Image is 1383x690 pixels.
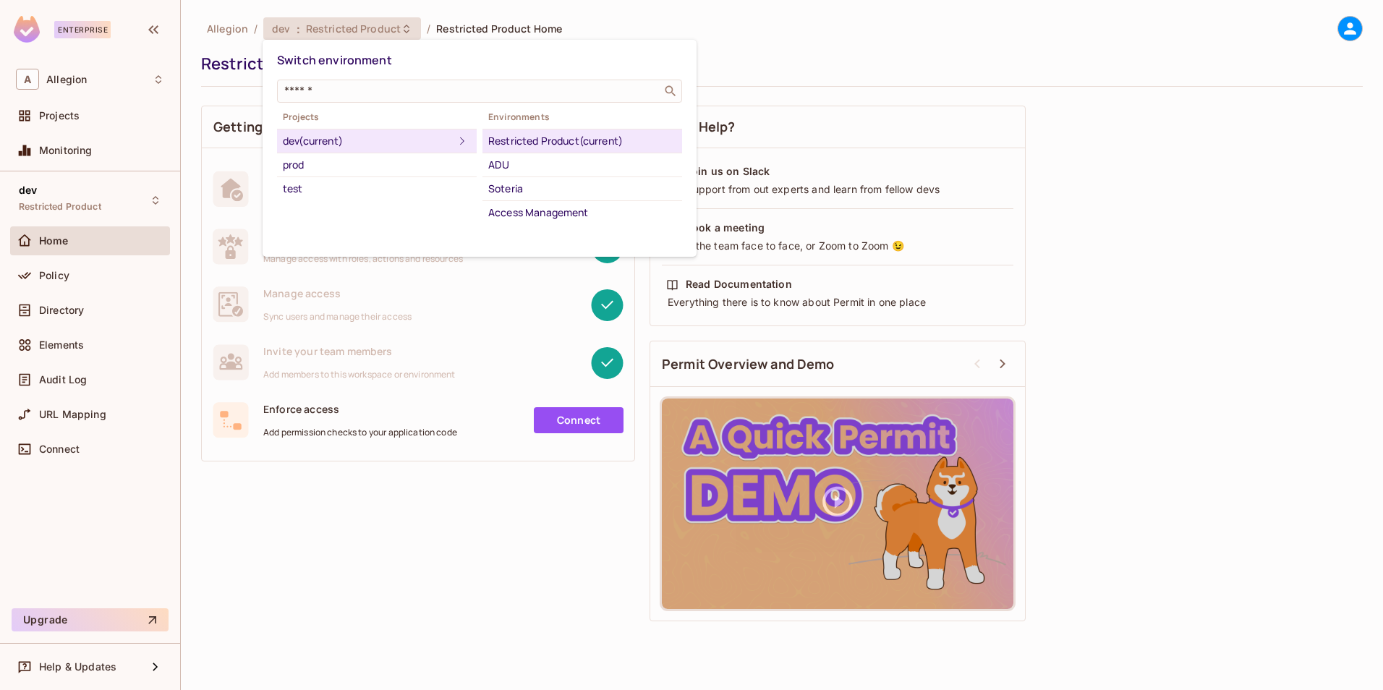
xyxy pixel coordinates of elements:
div: dev (current) [283,132,454,150]
div: Access Management [488,204,676,221]
div: Restricted Product (current) [488,132,676,150]
div: Soteria [488,180,676,197]
div: test [283,180,471,197]
span: Switch environment [277,52,392,68]
div: ADU [488,156,676,174]
span: Projects [277,111,477,123]
span: Environments [482,111,682,123]
div: prod [283,156,471,174]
